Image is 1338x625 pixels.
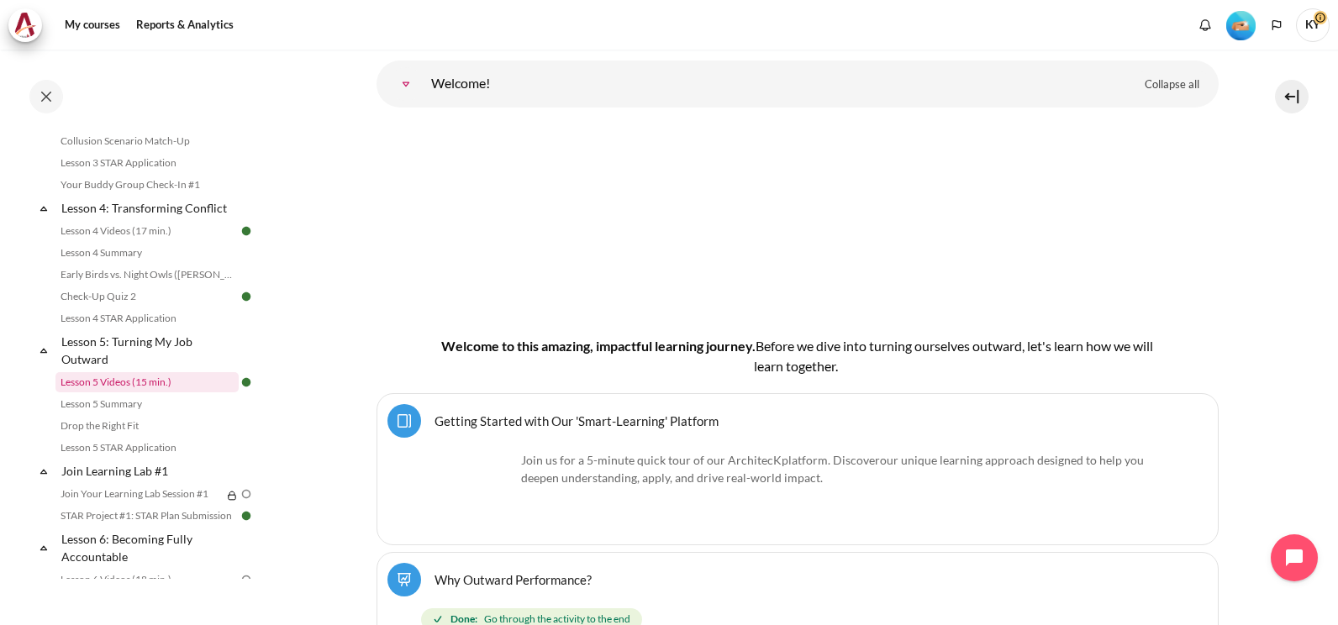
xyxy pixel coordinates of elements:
[55,570,239,590] a: Lesson 6 Videos (18 min.)
[130,8,240,42] a: Reports & Analytics
[756,338,764,354] span: B
[1226,9,1256,40] div: Level #2
[431,451,515,534] img: platform logo
[521,453,1144,485] span: .
[35,200,52,217] span: Collapse
[55,153,239,173] a: Lesson 3 STAR Application
[59,197,239,219] a: Lesson 4: Transforming Conflict
[55,243,239,263] a: Lesson 4 Summary
[1226,11,1256,40] img: Level #2
[431,451,1164,486] p: Join us for a 5-minute quick tour of our ArchitecK platform. Discover
[59,330,239,370] a: Lesson 5: Turning My Job Outward
[239,223,254,239] img: Done
[35,539,52,556] span: Collapse
[8,8,50,42] a: Architeck Architeck
[13,13,37,38] img: Architeck
[754,338,1153,374] span: efore we dive into turning ourselves outward, let's learn how we will learn together.
[435,571,592,587] a: Why Outward Performance?
[521,453,1144,485] span: our unique learning approach designed to help you deepen understanding, apply, and drive real-wor...
[55,506,239,526] a: STAR Project #1: STAR Plan Submission
[35,463,52,480] span: Collapse
[59,528,239,568] a: Lesson 6: Becoming Fully Accountable
[435,412,719,428] a: Getting Started with Our 'Smart-Learning' Platform
[55,372,239,392] a: Lesson 5 Videos (15 min.)
[1132,71,1212,99] a: Collapse all
[59,8,126,42] a: My courses
[1219,9,1262,40] a: Level #2
[55,131,239,151] a: Collusion Scenario Match-Up
[55,438,239,458] a: Lesson 5 STAR Application
[1264,13,1289,38] button: Languages
[430,336,1165,376] h4: Welcome to this amazing, impactful learning journey.
[35,342,52,359] span: Collapse
[55,265,239,285] a: Early Birds vs. Night Owls ([PERSON_NAME]'s Story)
[239,486,254,502] img: To do
[1296,8,1330,42] span: KY
[239,572,254,587] img: To do
[1145,76,1199,93] span: Collapse all
[1193,13,1218,38] div: Show notification window with no new notifications
[239,375,254,390] img: Done
[1296,8,1330,42] a: User menu
[389,67,423,101] a: Welcome!
[55,175,239,195] a: Your Buddy Group Check-In #1
[55,308,239,328] a: Lesson 4 STAR Application
[55,416,239,436] a: Drop the Right Fit
[55,484,222,504] a: Join Your Learning Lab Session #1
[239,508,254,523] img: Done
[59,460,239,482] a: Join Learning Lab #1
[55,286,239,307] a: Check-Up Quiz 2
[239,289,254,304] img: Done
[55,221,239,241] a: Lesson 4 Videos (17 min.)
[55,394,239,414] a: Lesson 5 Summary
